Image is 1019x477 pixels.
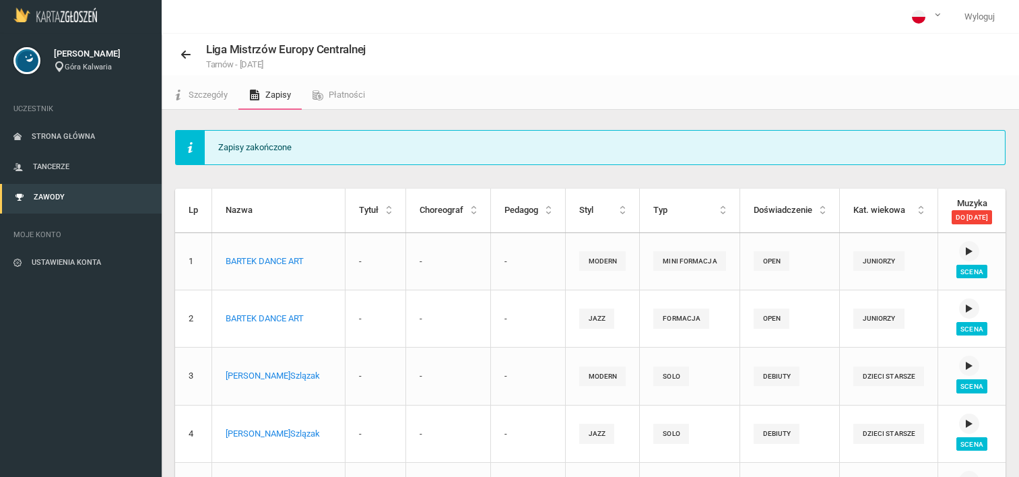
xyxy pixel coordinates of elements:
[579,251,626,271] span: MODERN
[206,60,366,69] small: Tarnów - [DATE]
[490,232,565,290] td: -
[265,90,291,100] span: Zapisy
[579,309,614,328] span: JAZZ
[653,309,709,328] span: FORMACJA
[754,424,800,443] span: DEBIUTY
[405,290,490,347] td: -
[405,189,490,232] th: Choreograf
[490,189,565,232] th: Pedagog
[345,232,405,290] td: -
[175,189,212,232] th: Lp
[13,47,40,74] img: svg
[175,348,212,405] td: 3
[13,228,148,242] span: Moje konto
[175,130,1006,165] div: Zapisy zakończone
[32,132,95,141] span: Strona główna
[212,189,346,232] th: Nazwa
[34,193,65,201] span: Zawody
[653,367,688,386] span: SOLO
[32,258,101,267] span: Ustawienia konta
[175,232,212,290] td: 1
[653,424,688,443] span: SOLO
[302,80,376,110] a: Płatności
[938,189,1006,232] th: Muzyka
[405,405,490,462] td: -
[405,348,490,405] td: -
[739,189,839,232] th: Doświadczenie
[956,437,987,451] span: Scena
[345,348,405,405] td: -
[405,232,490,290] td: -
[345,189,405,232] th: Tytuł
[175,405,212,462] td: 4
[956,322,987,336] span: Scena
[345,405,405,462] td: -
[54,47,148,61] span: [PERSON_NAME]
[754,309,789,328] span: OPEN
[226,369,331,383] p: [PERSON_NAME] Szlązak
[565,189,640,232] th: Styl
[490,290,565,347] td: -
[853,424,924,443] span: Dzieci Starsze
[853,367,924,386] span: Dzieci Starsze
[162,80,238,110] a: Szczegóły
[956,265,987,278] span: Scena
[579,367,626,386] span: MODERN
[952,210,992,224] span: do [DATE]
[206,42,366,56] span: Liga Mistrzów Europy Centralnej
[490,348,565,405] td: -
[226,312,331,325] div: BARTEK DANCE ART
[754,251,789,271] span: OPEN
[175,290,212,347] td: 2
[13,102,148,116] span: Uczestnik
[754,367,800,386] span: DEBIUTY
[345,290,405,347] td: -
[226,255,331,268] div: BARTEK DANCE ART
[189,90,228,100] span: Szczegóły
[853,251,905,271] span: Juniorzy
[13,7,97,22] img: Logo
[956,379,987,393] span: Scena
[54,62,148,73] div: Góra Kalwaria
[653,251,725,271] span: MINI FORMACJA
[853,309,905,328] span: Juniorzy
[490,405,565,462] td: -
[238,80,302,110] a: Zapisy
[329,90,365,100] span: Płatności
[839,189,938,232] th: Kat. wiekowa
[579,424,614,443] span: JAZZ
[640,189,739,232] th: Typ
[33,162,69,171] span: Tancerze
[226,427,331,441] p: [PERSON_NAME] Szlązak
